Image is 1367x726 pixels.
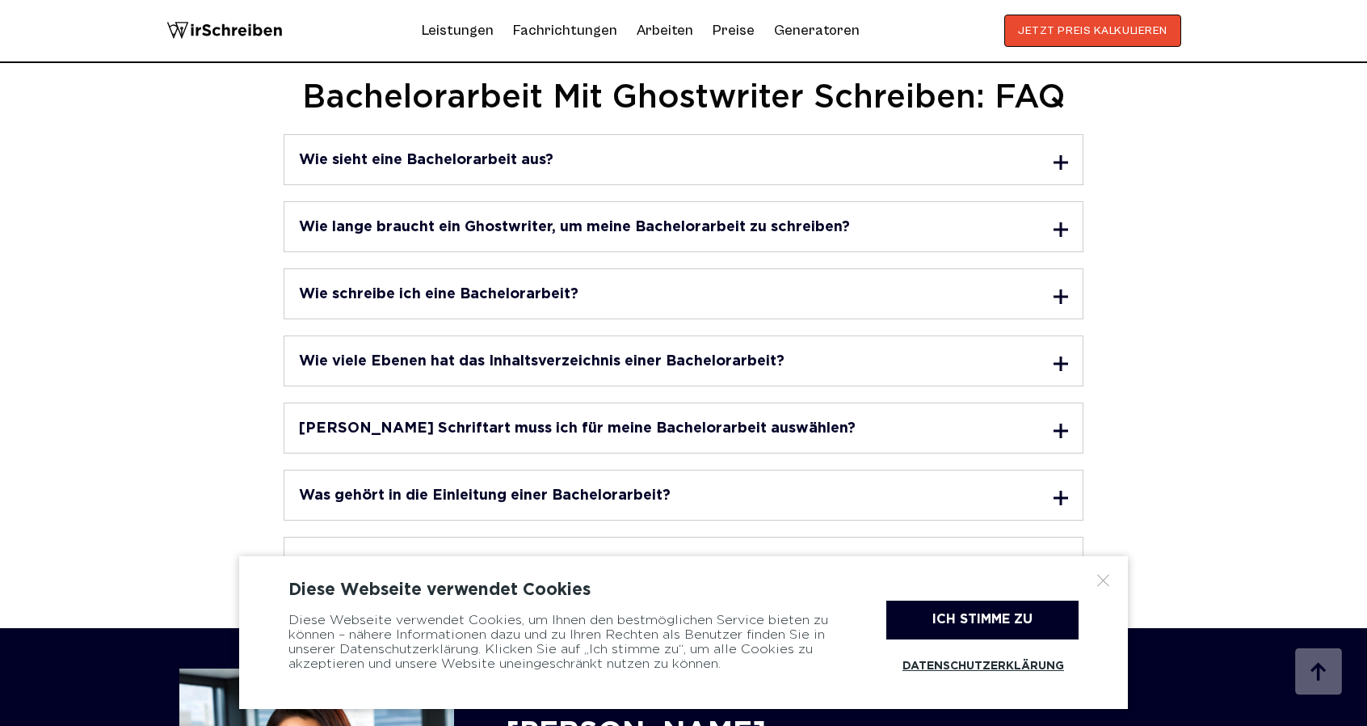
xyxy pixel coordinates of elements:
[1004,15,1181,47] button: JETZT PREIS KALKULIEREN
[299,153,553,167] h3: Wie sieht eine Bachelorarbeit aus?
[713,22,755,39] a: Preise
[1294,648,1343,697] img: button top
[774,18,860,44] a: Generatoren
[422,18,494,44] a: Leistungen
[886,648,1079,685] a: Datenschutzerklärung
[299,354,784,369] h3: Wie viele Ebenen hat das Inhaltsverzeichnis einer Bachelorarbeit?
[288,601,846,685] div: Diese Webseite verwendet Cookies, um Ihnen den bestmöglichen Service bieten zu können – nähere In...
[299,287,578,302] h3: Wie schreibe ich eine Bachelorarbeit?
[299,488,671,503] h3: Was gehört in die Einleitung einer Bachelorarbeit?
[179,79,1188,118] h2: Bachelorarbeit mit Ghostwriter schreiben: FAQ
[299,555,685,570] h3: Wie schreibe ich ein Fazit für meine Bachelorarbeit?
[299,220,850,234] h3: Wie lange braucht ein Ghostwriter, um meine Bachelorarbeit zu schreiben?
[637,18,693,44] a: Arbeiten
[513,18,617,44] a: Fachrichtungen
[886,601,1079,639] div: Ich stimme zu
[299,421,856,436] h3: [PERSON_NAME] Schriftart muss ich für meine Bachelorarbeit auswählen?
[166,15,283,47] img: logo wirschreiben
[288,580,1079,600] div: Diese Webseite verwendet Cookies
